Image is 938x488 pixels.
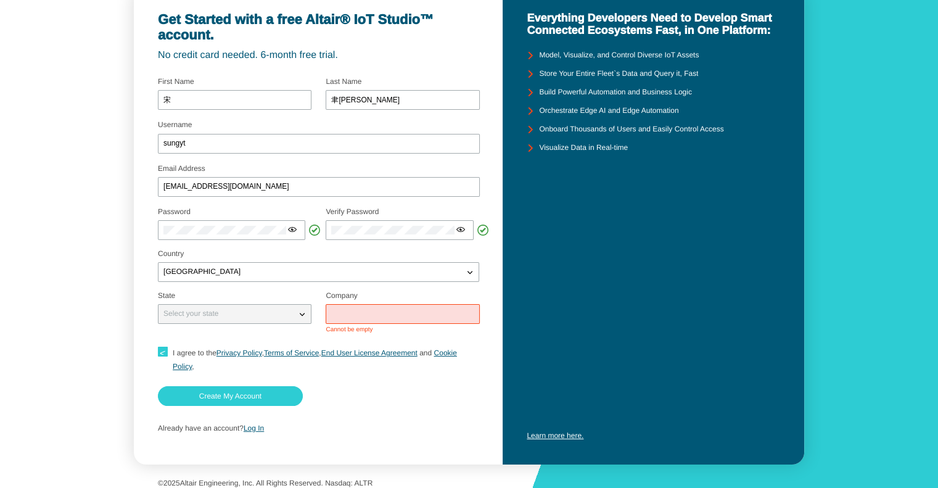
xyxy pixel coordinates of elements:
unity-typography: Model, Visualize, and Control Diverse IoT Assets [539,51,699,60]
label: Verify Password [326,207,379,216]
unity-typography: Onboard Thousands of Users and Easily Control Access [539,125,723,134]
unity-typography: Store Your Entire Fleet`s Data and Query it, Fast [539,70,698,78]
label: Email Address [158,164,205,173]
a: Cookie Policy [173,349,457,371]
unity-typography: Get Started with a free Altair® IoT Studio™ account. [158,12,479,43]
p: © Altair Engineering, Inc. All Rights Reserved. Nasdaq: ALTR [158,479,780,488]
p: Already have an account? [158,424,479,433]
unity-typography: No credit card needed. 6-month free trial. [158,50,479,61]
a: Privacy Policy [216,349,262,357]
unity-typography: Build Powerful Automation and Business Logic [539,88,691,97]
span: I agree to the , , , [173,349,457,371]
a: End User License Agreement [321,349,418,357]
unity-typography: Orchestrate Edge AI and Edge Automation [539,107,678,115]
span: 2025 [163,479,180,487]
unity-typography: Everything Developers Need to Develop Smart Connected Ecosystems Fast, in One Platform: [527,12,780,37]
label: Password [158,207,191,216]
label: Username [158,120,192,129]
iframe: YouTube video player [527,284,780,427]
unity-typography: Visualize Data in Real-time [539,144,628,152]
a: Terms of Service [264,349,319,357]
a: Learn more here. [527,431,583,440]
span: and [419,349,432,357]
a: Log In [244,424,264,432]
